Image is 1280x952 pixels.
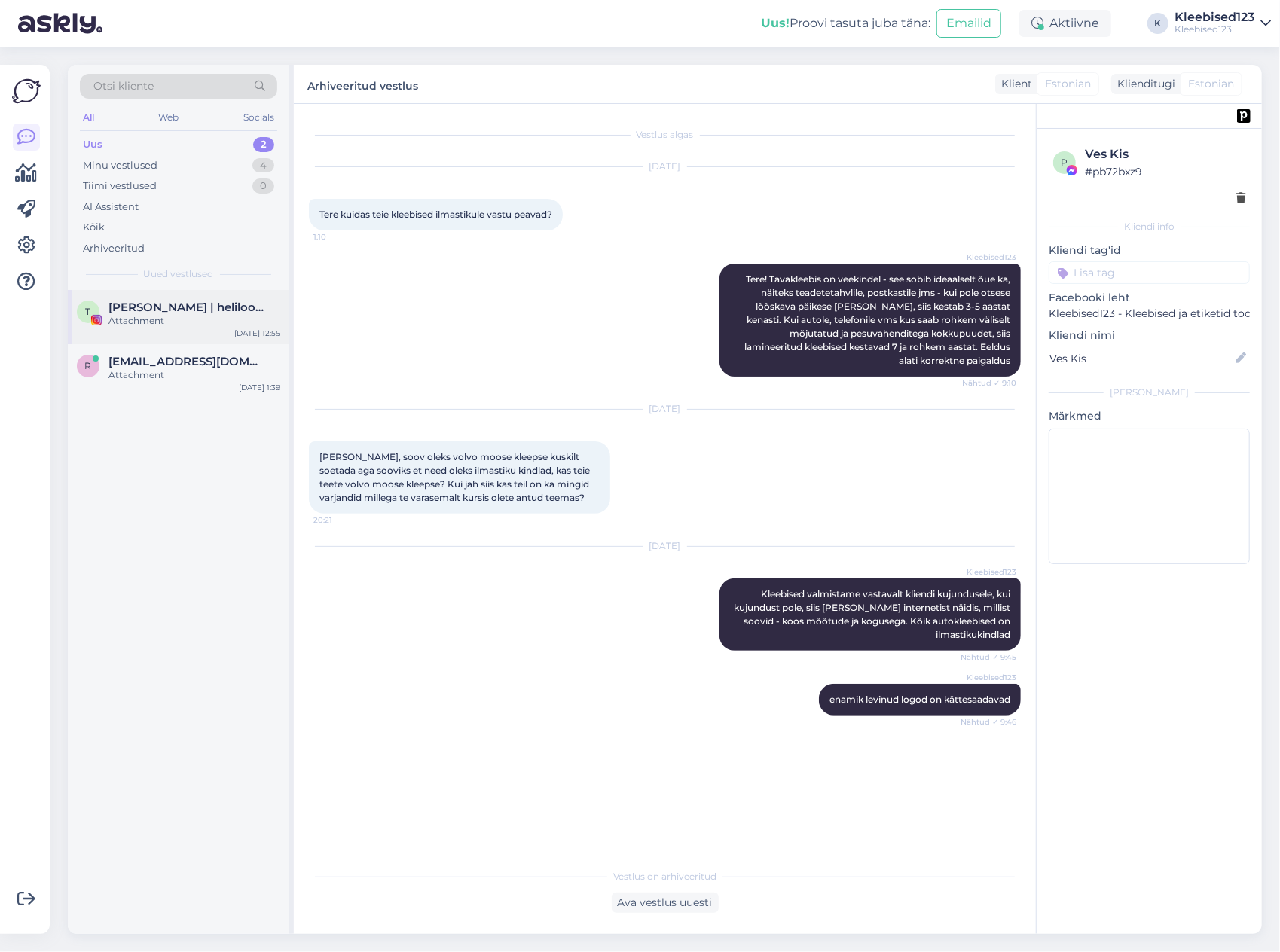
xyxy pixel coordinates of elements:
div: Minu vestlused [83,158,157,173]
span: T [86,306,91,317]
p: Kliendi tag'id [1049,243,1250,258]
span: Otsi kliente [93,78,154,94]
p: Kleebised123 - Kleebised ja etiketid toodetele ning kleebised autodele. [1049,306,1250,322]
div: [DATE] [309,160,1021,173]
input: Lisa nimi [1049,350,1233,367]
div: Tiimi vestlused [83,178,157,194]
div: Aktiivne [1019,10,1111,37]
button: Emailid [936,9,1001,38]
label: Arhiveeritud vestlus [307,74,418,94]
span: enamik levinud logod on kättesaadavad [829,694,1010,705]
p: Facebooki leht [1049,290,1250,306]
div: K [1147,13,1168,34]
span: Kleebised123 [960,566,1016,578]
span: Estonian [1188,76,1234,92]
span: roosn77@gmail.com [108,355,265,368]
span: 1:10 [313,231,370,243]
span: Kleebised valmistame vastavalt kliendi kujundusele, kui kujundust pole, siis [PERSON_NAME] intern... [734,588,1013,640]
div: # pb72bxz9 [1085,163,1245,180]
b: Uus! [761,16,790,30]
span: Uued vestlused [144,267,214,281]
a: Kleebised123Kleebised123 [1175,11,1271,35]
div: [DATE] 12:55 [234,328,280,339]
span: 20:21 [313,514,370,526]
span: Kleebised123 [960,252,1016,263]
div: Attachment [108,368,280,382]
div: Attachment [108,314,280,328]
div: [PERSON_NAME] [1049,386,1250,399]
div: Klienditugi [1111,76,1175,92]
div: Web [156,108,182,127]
span: [PERSON_NAME], soov oleks volvo moose kleepse kuskilt soetada aga sooviks et need oleks ilmastiku... [319,451,592,503]
span: Nähtud ✓ 9:45 [960,651,1016,663]
p: Kliendi nimi [1049,328,1250,343]
div: Arhiveeritud [83,241,145,256]
div: Vestlus algas [309,128,1021,142]
span: Nähtud ✓ 9:46 [960,716,1016,728]
div: Kleebised123 [1175,11,1254,23]
input: Lisa tag [1049,261,1250,284]
img: Askly Logo [12,77,41,105]
div: Uus [83,137,102,152]
div: 4 [252,158,274,173]
div: Kliendi info [1049,220,1250,233]
span: Vestlus on arhiveeritud [613,870,716,883]
span: Estonian [1045,76,1091,92]
div: Socials [240,108,277,127]
div: AI Assistent [83,200,139,215]
div: 2 [253,137,274,152]
div: Ves Kis [1085,145,1245,163]
div: [DATE] 1:39 [239,382,280,393]
div: [DATE] [309,402,1021,416]
span: r [85,360,92,371]
div: Kleebised123 [1175,23,1254,35]
div: Proovi tasuta juba täna: [761,14,930,32]
div: All [80,108,97,127]
div: [DATE] [309,539,1021,553]
span: Tuuli Pruul | helilooja & klaveriõpetaja [108,301,265,314]
span: Tere! Tavakleebis on veekindel - see sobib ideaalselt õue ka, näiteks teadetetahvlile, postkastil... [744,273,1013,366]
span: Tere kuidas teie kleebised ilmastikule vastu peavad? [319,209,552,220]
span: Nähtud ✓ 9:10 [960,377,1016,389]
p: Märkmed [1049,408,1250,424]
div: Klient [995,76,1032,92]
img: pd [1237,109,1251,123]
div: Kõik [83,220,105,235]
div: 0 [252,178,274,194]
span: p [1062,157,1068,168]
div: Ava vestlus uuesti [612,892,719,913]
span: Kleebised123 [960,672,1016,683]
